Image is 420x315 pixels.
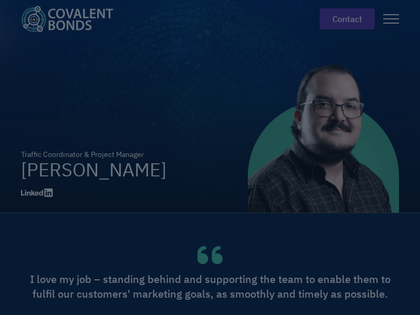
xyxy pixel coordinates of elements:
[320,8,375,29] a: contact
[21,6,113,32] img: Covalent Bonds White / Teal Logo
[21,160,166,179] h1: [PERSON_NAME]
[21,6,122,32] a: home
[21,149,166,160] div: Traffic Coordinator & Project Manager
[248,61,399,213] img: Esteban Bonilla
[21,272,399,301] div: I love my job – standing behind and supporting the team to enable them to fulfil our customers' m...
